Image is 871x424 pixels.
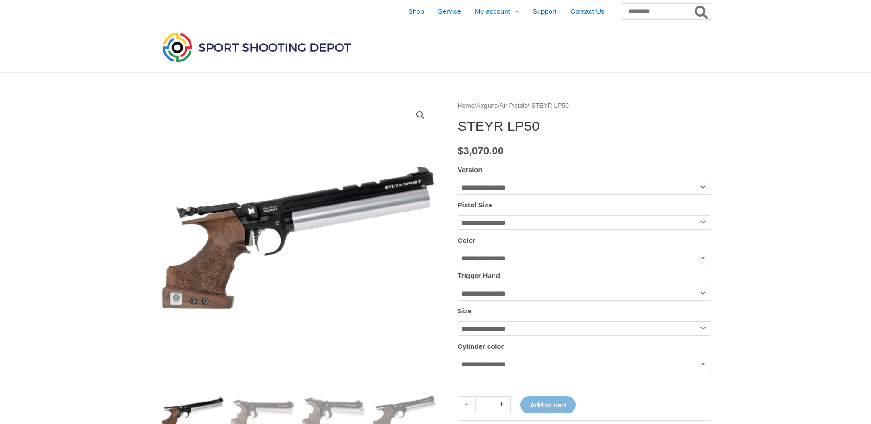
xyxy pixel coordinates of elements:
label: Color [458,236,476,244]
span: $ [458,145,464,156]
label: Size [458,307,472,315]
input: Product quantity [475,396,493,413]
img: Sport Shooting Depot [160,30,353,64]
label: Version [458,166,483,173]
nav: Breadcrumb [458,100,711,112]
a: View full-screen image gallery [412,107,429,123]
a: - [458,396,475,413]
h1: STEYR LP50 [458,118,711,134]
a: + [493,396,511,413]
button: Search [693,4,711,19]
button: Add to cart [520,396,576,413]
img: STEYR LP50 [160,100,436,375]
a: Home [458,102,475,109]
bdi: 3,070.00 [458,145,504,156]
a: Air Pistols [500,102,528,109]
label: Pistol Size [458,201,492,209]
label: Cylinder color [458,342,504,350]
a: Airguns [476,102,498,109]
label: Trigger Hand [458,272,500,279]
